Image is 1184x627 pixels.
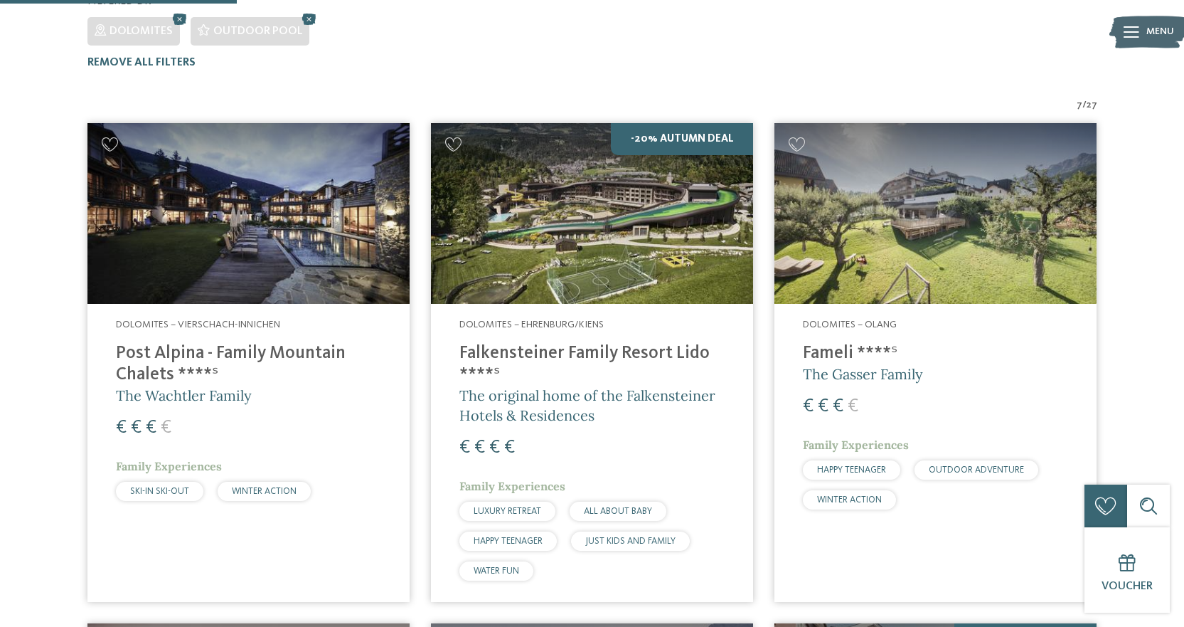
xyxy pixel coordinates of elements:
[774,123,1097,602] a: Looking for family hotels? Find the best ones here! Dolomites – Olang Fameli ****ˢ The Gasser Fam...
[929,465,1024,475] span: OUTDOOR ADVENTURE
[431,123,753,602] a: Looking for family hotels? Find the best ones here! -20% Autumn Deal Dolomites – Ehrenburg/Kiens ...
[1087,98,1097,112] span: 27
[833,397,843,416] span: €
[130,487,189,496] span: SKI-IN SKI-OUT
[803,397,814,416] span: €
[116,418,127,437] span: €
[504,438,515,457] span: €
[817,465,886,475] span: HAPPY TEENAGER
[116,320,280,330] span: Dolomites – Vierschach-Innichen
[459,343,725,386] h4: Falkensteiner Family Resort Lido ****ˢ
[146,418,156,437] span: €
[818,397,828,416] span: €
[1084,527,1170,613] a: Voucher
[584,507,652,516] span: ALL ABOUT BABY
[474,537,543,546] span: HAPPY TEENAGER
[848,397,858,416] span: €
[459,438,470,457] span: €
[87,123,410,602] a: Looking for family hotels? Find the best ones here! Dolomites – Vierschach-Innichen Post Alpina -...
[1077,98,1082,112] span: 7
[474,567,519,576] span: WATER FUN
[489,438,500,457] span: €
[803,365,923,383] span: The Gasser Family
[232,487,297,496] span: WINTER ACTION
[116,343,381,386] h4: Post Alpina - Family Mountain Chalets ****ˢ
[459,386,715,424] span: The original home of the Falkensteiner Hotels & Residences
[87,57,196,68] span: Remove all filters
[116,459,222,473] span: Family Experiences
[803,438,909,452] span: Family Experiences
[474,507,541,516] span: LUXURY RETREAT
[817,495,882,505] span: WINTER ACTION
[474,438,485,457] span: €
[116,386,252,404] span: The Wachtler Family
[459,479,565,493] span: Family Experiences
[431,123,753,305] img: Looking for family hotels? Find the best ones here!
[161,418,171,437] span: €
[213,26,302,37] span: Outdoor pool
[131,418,142,437] span: €
[774,123,1097,305] img: Looking for family hotels? Find the best ones here!
[585,537,676,546] span: JUST KIDS AND FAMILY
[110,26,173,37] span: Dolomites
[803,320,897,330] span: Dolomites – Olang
[87,123,410,305] img: Post Alpina - Family Mountain Chalets ****ˢ
[1082,98,1087,112] span: /
[459,320,604,330] span: Dolomites – Ehrenburg/Kiens
[1102,581,1153,592] span: Voucher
